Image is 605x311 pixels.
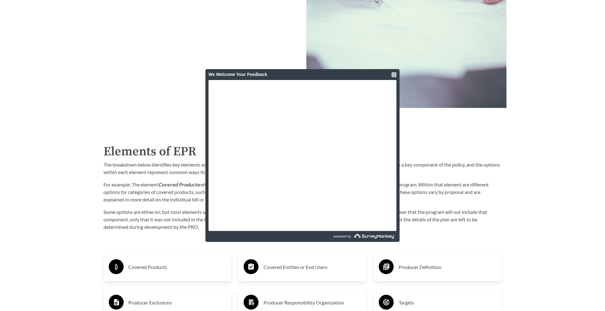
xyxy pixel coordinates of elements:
div: Photo by [306,110,506,117]
h3: Covered Products [129,262,227,272]
a: powered by [303,231,396,242]
span: powered by [333,231,351,242]
h3: Producer Definition [399,262,497,272]
h3: Producer Exclusions [129,298,227,308]
p: Some options are either/or, but most elements will include multiple options together. The absence... [104,208,502,231]
h3: Covered Entities or End Users [264,262,361,272]
h3: Targets [399,298,497,308]
h3: Producer Responsibility Organization [264,298,361,308]
p: The breakdown below identifies key elements and the options within those elements that are presen... [104,161,502,176]
p: For example: The element refers to the types of items that are required to be included within the... [104,181,502,203]
strong: Covered Products [158,181,199,187]
div: We Welcome Your Feedback [209,69,396,80]
h2: Elements of EPR [104,142,502,161]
